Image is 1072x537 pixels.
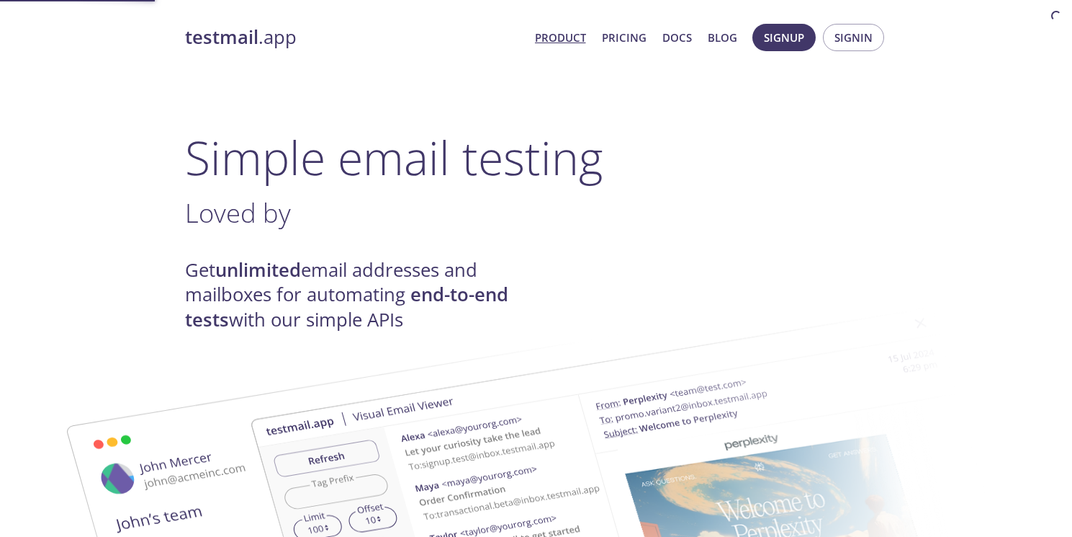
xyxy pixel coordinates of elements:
a: Pricing [602,28,647,47]
a: testmail.app [185,25,523,50]
a: Blog [708,28,737,47]
button: Signup [752,24,816,51]
strong: testmail [185,25,258,50]
h4: Get email addresses and mailboxes for automating with our simple APIs [185,258,536,332]
strong: unlimited [215,257,301,283]
a: Product [535,28,586,47]
strong: end-to-end tests [185,282,508,332]
a: Docs [662,28,692,47]
span: Signin [834,28,873,47]
h1: Simple email testing [185,130,888,185]
span: Signup [764,28,804,47]
span: Loved by [185,195,291,231]
button: Signin [823,24,884,51]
